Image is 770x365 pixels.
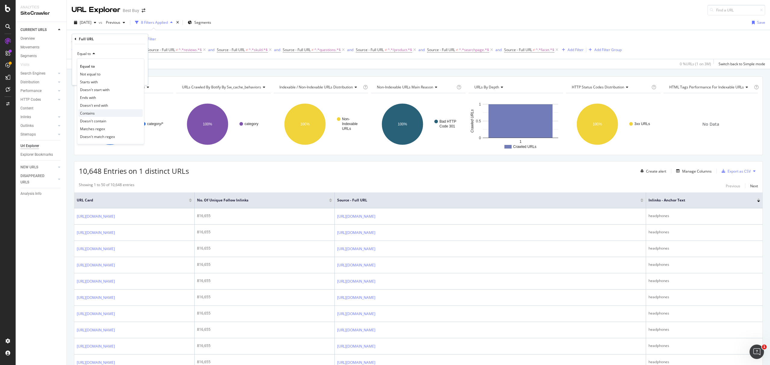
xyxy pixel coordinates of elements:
span: ^.*reviews.*$ [179,46,202,54]
text: Crawled URLs [470,109,474,133]
div: Url Explorer [20,143,39,149]
div: 8 Filters Applied [141,20,168,25]
text: 100% [300,122,310,126]
a: Sitemaps [20,131,56,138]
div: 816,655 [197,213,332,219]
button: and [495,47,502,53]
div: times [175,20,180,26]
text: 1 [479,102,481,106]
div: headphones [648,246,760,251]
button: Manage Columns [674,167,712,175]
button: Switch back to Simple mode [716,59,765,69]
span: Contains [80,111,95,116]
a: Analysis Info [20,191,62,197]
span: Previous [103,20,120,25]
div: Sitemaps [20,131,36,138]
div: 0 % URLs ( 1 on 3M ) [680,61,711,66]
span: 10,648 Entries on 1 distinct URLs [79,166,189,176]
h4: HTTP Status Codes Distribution [571,82,650,92]
div: headphones [648,229,760,235]
button: Segments [185,18,214,27]
span: URL Card [77,198,187,203]
text: 3xx URLs [634,122,650,126]
a: CURRENT URLS [20,27,56,33]
span: Doesn't start with [80,87,109,92]
div: Add Filter Group [594,47,622,52]
button: and [274,47,280,53]
button: 8 Filters Applied [133,18,175,27]
span: Doesn't match regex [80,134,115,139]
text: Indexable [342,122,358,126]
div: Previous [726,183,740,189]
a: [URL][DOMAIN_NAME] [337,230,375,236]
a: [URL][DOMAIN_NAME] [77,311,115,317]
span: Segments [194,20,211,25]
div: and [418,47,425,52]
button: Next [750,182,758,189]
text: category [245,122,258,126]
button: [DATE] [72,18,99,27]
div: A chart. [79,98,173,150]
span: Doesn't end with [80,103,108,108]
div: headphones [648,343,760,348]
div: Overview [20,35,35,42]
text: 0 [479,136,481,140]
span: Source - Full URL [356,47,384,52]
a: Outlinks [20,123,56,129]
div: Analytics [20,5,62,10]
span: Matches regex [80,126,105,131]
span: No. of Unique Follow Inlinks [197,198,320,203]
a: [URL][DOMAIN_NAME] [77,246,115,252]
div: Distribution [20,79,39,85]
div: and [274,47,280,52]
a: Explorer Bookmarks [20,152,62,158]
a: [URL][DOMAIN_NAME] [77,295,115,301]
a: [URL][DOMAIN_NAME] [337,295,375,301]
div: 816,655 [197,229,332,235]
div: and [347,47,353,52]
text: 100% [203,122,212,126]
a: [URL][DOMAIN_NAME] [77,230,115,236]
a: Search Engines [20,70,56,77]
text: Bad HTTP [439,119,456,124]
span: Source - Full URL [504,47,532,52]
svg: A chart. [371,98,466,150]
span: Source - Full URL [283,47,311,52]
div: Save [757,20,765,25]
span: Indexable / Non-Indexable URLs distribution [279,84,353,90]
div: headphones [648,213,760,219]
button: and [347,47,353,53]
span: ^.*questions.*$ [314,46,341,54]
div: Switch back to Simple mode [719,61,765,66]
div: A chart. [176,98,271,150]
button: Create alert [638,166,666,176]
a: [URL][DOMAIN_NAME] [77,278,115,284]
a: Url Explorer [20,143,62,149]
svg: A chart. [566,98,661,150]
text: 100% [398,122,407,126]
a: [URL][DOMAIN_NAME] [77,327,115,333]
div: 816,655 [197,294,332,300]
h4: URLs by Depth [473,82,558,92]
a: Overview [20,35,62,42]
span: Doesn't contain [80,118,106,124]
div: headphones [648,359,760,365]
div: 816,655 [197,327,332,332]
a: Segments [20,53,62,59]
button: Add Filter [559,46,584,54]
div: A chart. [274,98,368,150]
div: Full URL [79,36,94,41]
a: [URL][DOMAIN_NAME] [337,246,375,252]
span: Source - Full URL [427,47,455,52]
span: URLs Crawled By Botify By sw_cache_behaviors [182,84,261,90]
div: 816,655 [197,359,332,365]
h4: Indexable / Non-Indexable URLs Distribution [278,82,362,92]
span: 1 [762,345,767,349]
div: Explorer Bookmarks [20,152,53,158]
span: Source - Full URL [217,47,245,52]
span: ^.*facet.*$ [536,46,554,54]
button: Previous [103,18,128,27]
div: Movements [20,44,39,51]
a: [URL][DOMAIN_NAME] [337,327,375,333]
